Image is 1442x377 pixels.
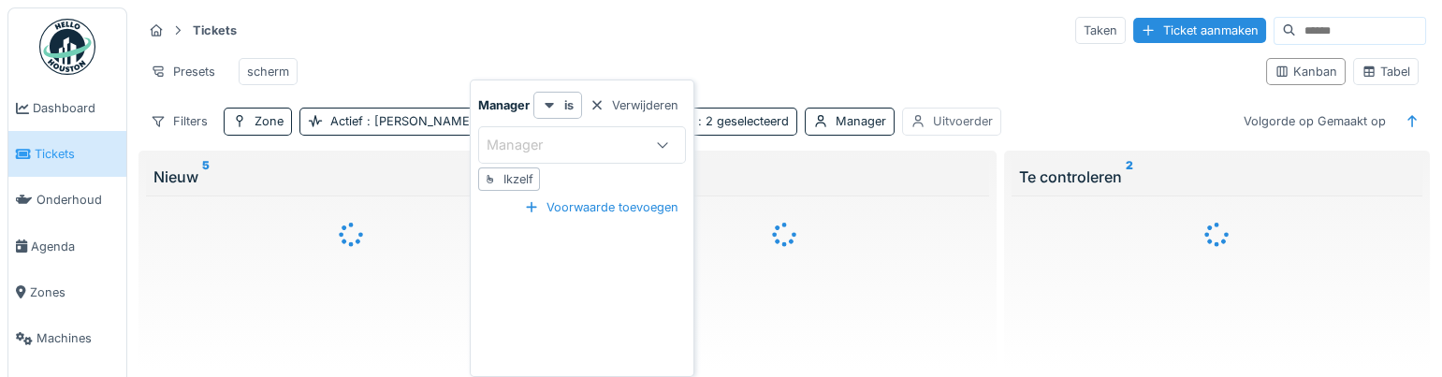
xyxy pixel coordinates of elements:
div: Zone [255,112,284,130]
sup: 2 [1126,166,1133,188]
div: Ticket aanmaken [1133,18,1266,43]
strong: Tickets [185,22,244,39]
div: Nieuw [153,166,549,188]
div: Ikzelf [503,170,533,188]
div: Manager [487,135,569,155]
span: Machines [36,329,119,347]
img: Badge_color-CXgf-gQk.svg [39,19,95,75]
div: Verwijderen [582,93,686,118]
div: Te controleren [1019,166,1415,188]
div: Bezig [587,166,983,188]
span: Zones [30,283,119,301]
span: : 2 geselecteerd [694,114,789,128]
span: Onderhoud [36,191,119,209]
div: Taken [1075,17,1126,44]
div: Kanban [1274,63,1337,80]
span: : [PERSON_NAME] [363,114,474,128]
div: Uitvoerder [933,112,993,130]
div: Actief [330,112,474,130]
div: Volgorde op Gemaakt op [1235,108,1394,135]
div: Filters [142,108,216,135]
div: scherm [247,63,289,80]
strong: is [564,96,574,114]
span: Agenda [31,238,119,255]
div: Tabel [1362,63,1410,80]
div: Tickettype [636,112,789,130]
div: Presets [142,58,224,85]
sup: 5 [202,166,210,188]
span: Tickets [35,145,119,163]
span: Dashboard [33,99,119,117]
strong: Manager [478,96,530,114]
div: Manager [836,112,886,130]
div: Voorwaarde toevoegen [517,195,686,220]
